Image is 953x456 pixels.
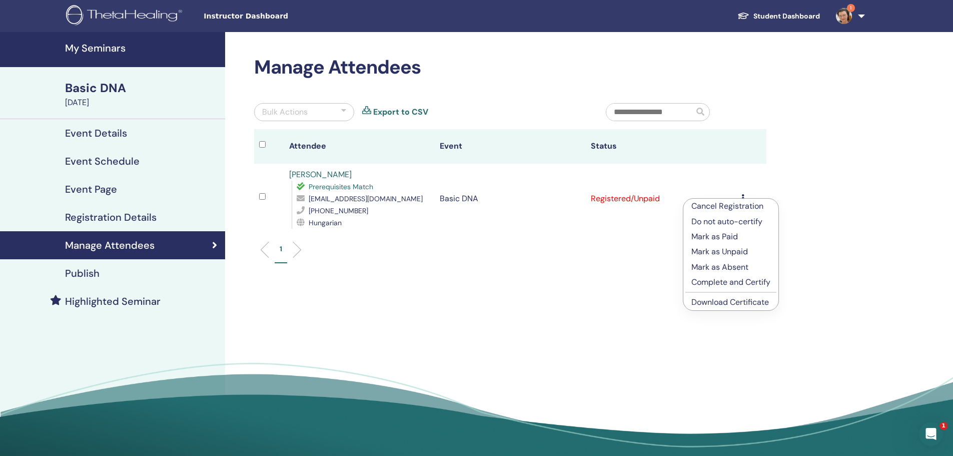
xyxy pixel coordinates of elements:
[691,297,769,307] a: Download Certificate
[309,218,342,227] span: Hungarian
[65,97,219,109] div: [DATE]
[919,422,943,446] iframe: Intercom live chat
[836,8,852,24] img: default.jpg
[65,127,127,139] h4: Event Details
[729,7,828,26] a: Student Dashboard
[65,80,219,97] div: Basic DNA
[309,194,423,203] span: [EMAIL_ADDRESS][DOMAIN_NAME]
[65,183,117,195] h4: Event Page
[309,206,368,215] span: [PHONE_NUMBER]
[691,231,770,243] p: Mark as Paid
[289,169,352,180] a: [PERSON_NAME]
[939,422,947,430] span: 1
[691,200,770,212] p: Cancel Registration
[280,244,282,254] p: 1
[65,239,155,251] h4: Manage Attendees
[373,106,428,118] a: Export to CSV
[262,106,308,118] div: Bulk Actions
[284,129,435,164] th: Attendee
[59,80,225,109] a: Basic DNA[DATE]
[737,12,749,20] img: graduation-cap-white.svg
[435,164,585,234] td: Basic DNA
[66,5,186,28] img: logo.png
[65,42,219,54] h4: My Seminars
[586,129,736,164] th: Status
[204,11,354,22] span: Instructor Dashboard
[847,4,855,12] span: 1
[691,216,770,228] p: Do not auto-certify
[691,246,770,258] p: Mark as Unpaid
[65,155,140,167] h4: Event Schedule
[691,276,770,288] p: Complete and Certify
[65,295,161,307] h4: Highlighted Seminar
[435,129,585,164] th: Event
[254,56,766,79] h2: Manage Attendees
[65,211,157,223] h4: Registration Details
[65,267,100,279] h4: Publish
[691,261,770,273] p: Mark as Absent
[309,182,373,191] span: Prerequisites Match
